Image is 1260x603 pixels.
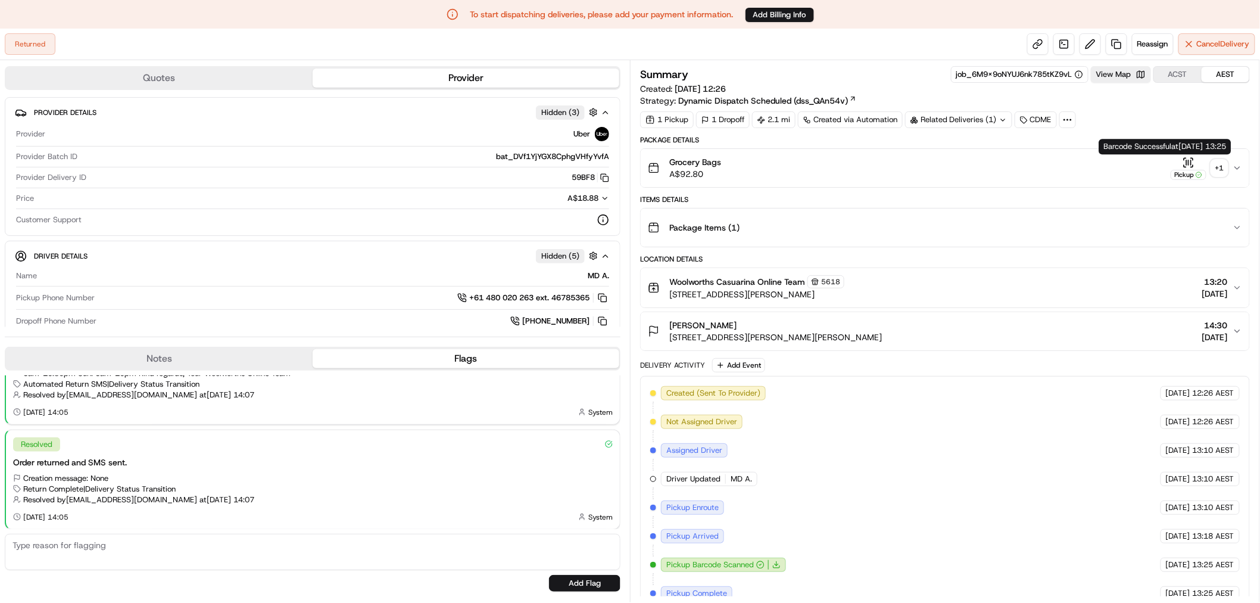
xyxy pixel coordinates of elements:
[1166,588,1190,599] span: [DATE]
[640,83,726,95] span: Created:
[678,95,848,107] span: Dynamic Dispatch Scheduled (dss_QAn54v)
[496,151,609,162] span: bat_DVf1YjYGX8CphgVHfyYvfA
[641,312,1249,350] button: [PERSON_NAME][STREET_ADDRESS][PERSON_NAME][PERSON_NAME]14:30[DATE]
[1202,331,1228,343] span: [DATE]
[23,390,197,400] span: Resolved by [EMAIL_ADDRESS][DOMAIN_NAME]
[1193,502,1234,513] span: 13:10 AEST
[6,349,313,368] button: Notes
[1193,560,1234,570] span: 13:25 AEST
[595,127,609,141] img: uber-new-logo.jpeg
[1202,288,1228,300] span: [DATE]
[712,358,765,372] button: Add Event
[510,315,609,328] a: [PHONE_NUMBER]
[669,168,721,180] span: A$92.80
[1132,33,1174,55] button: Reassign
[640,360,705,370] div: Delivery Activity
[16,215,82,225] span: Customer Support
[798,111,903,128] a: Created via Automation
[23,379,199,390] span: Automated Return SMS | Delivery Status Transition
[666,445,722,456] span: Assigned Driver
[666,560,765,570] button: Pickup Barcode Scanned
[504,193,609,204] button: A$18.88
[666,531,719,542] span: Pickup Arrived
[1193,445,1234,456] span: 13:10 AEST
[23,473,108,484] span: Creation message: None
[746,8,814,22] button: Add Billing Info
[313,69,619,88] button: Provider
[956,69,1083,80] button: job_6M9x9oNYUJ6nk785tKZ9vL
[905,111,1012,128] div: Related Deliveries (1)
[199,390,254,400] span: at [DATE] 14:07
[16,129,45,139] span: Provider
[640,95,857,107] div: Strategy:
[1166,502,1190,513] span: [DATE]
[470,8,734,20] p: To start dispatching deliveries, please add your payment information.
[746,7,814,22] a: Add Billing Info
[675,83,726,94] span: [DATE] 12:26
[1193,474,1234,484] span: 13:10 AEST
[666,502,719,513] span: Pickup Enroute
[1166,531,1190,542] span: [DATE]
[23,495,197,505] span: Resolved by [EMAIL_ADDRESS][DOMAIN_NAME]
[640,69,688,80] h3: Summary
[669,156,721,168] span: Grocery Bags
[666,416,737,427] span: Not Assigned Driver
[313,349,619,368] button: Flags
[678,95,857,107] a: Dynamic Dispatch Scheduled (dss_QAn54v)
[1211,160,1228,176] div: + 1
[13,437,60,452] div: Resolved
[199,495,254,505] span: at [DATE] 14:07
[1166,416,1190,427] span: [DATE]
[6,69,313,88] button: Quotes
[1202,319,1228,331] span: 14:30
[1193,588,1234,599] span: 13:25 AEST
[1193,416,1234,427] span: 12:26 AEST
[1202,67,1249,82] button: AEST
[641,149,1249,187] button: Grocery BagsA$92.80Pickup+1
[1166,445,1190,456] span: [DATE]
[641,209,1249,247] button: Package Items (1)
[13,456,613,468] div: Order returned and SMS sent.
[15,102,610,122] button: Provider DetailsHidden (3)
[731,474,752,484] span: MD A.
[1197,39,1250,49] span: Cancel Delivery
[541,251,579,262] span: Hidden ( 5 )
[16,151,77,162] span: Provider Batch ID
[666,560,754,570] span: Pickup Barcode Scanned
[42,271,609,281] div: MD A.
[16,172,86,183] span: Provider Delivery ID
[16,271,37,281] span: Name
[1178,33,1255,55] button: CancelDelivery
[1166,388,1190,399] span: [DATE]
[34,108,96,117] span: Provider Details
[457,291,609,304] a: +61 480 020 263 ext. 46785365
[536,105,601,120] button: Hidden (3)
[1172,141,1227,151] span: at [DATE] 13:25
[34,251,88,261] span: Driver Details
[1193,388,1234,399] span: 12:26 AEST
[696,111,750,128] div: 1 Dropoff
[541,107,579,118] span: Hidden ( 3 )
[16,316,96,327] span: Dropoff Phone Number
[821,277,840,287] span: 5618
[640,135,1250,145] div: Package Details
[23,484,176,495] span: Return Complete | Delivery Status Transition
[1171,157,1206,180] button: Pickup
[16,193,34,204] span: Price
[469,293,590,303] span: +61 480 020 263 ext. 46785365
[640,195,1250,204] div: Items Details
[666,388,760,399] span: Created (Sent To Provider)
[1202,276,1228,288] span: 13:20
[669,222,740,234] span: Package Items ( 1 )
[641,268,1249,307] button: Woolworths Casuarina Online Team5618[STREET_ADDRESS][PERSON_NAME]13:20[DATE]
[640,111,694,128] div: 1 Pickup
[669,319,737,331] span: [PERSON_NAME]
[573,129,590,139] span: Uber
[567,193,598,203] span: A$18.88
[1193,531,1234,542] span: 13:18 AEST
[669,288,844,300] span: [STREET_ADDRESS][PERSON_NAME]
[1166,474,1190,484] span: [DATE]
